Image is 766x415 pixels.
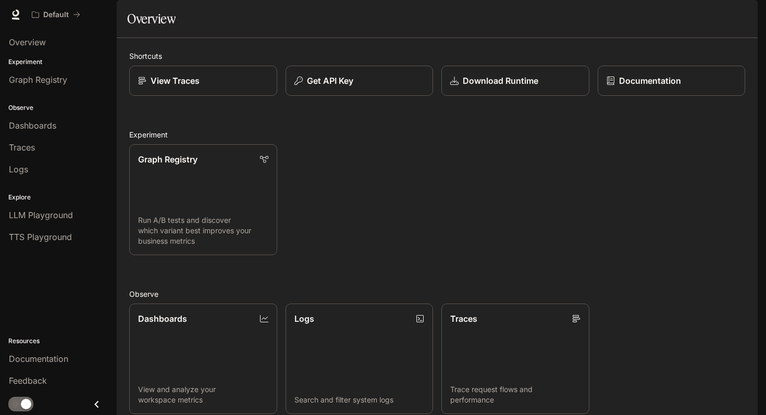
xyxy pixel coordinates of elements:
a: LogsSearch and filter system logs [286,304,434,414]
p: Dashboards [138,312,187,325]
a: View Traces [129,66,277,96]
a: Graph RegistryRun A/B tests and discover which variant best improves your business metrics [129,144,277,255]
button: All workspaces [27,4,85,25]
p: Get API Key [307,74,353,87]
p: Default [43,10,69,19]
button: Get API Key [286,66,434,96]
p: Logs [294,312,314,325]
p: Graph Registry [138,153,197,166]
h2: Observe [129,288,745,299]
p: View and analyze your workspace metrics [138,384,268,405]
h2: Shortcuts [129,51,745,61]
p: Trace request flows and performance [450,384,580,405]
h2: Experiment [129,129,745,140]
p: Search and filter system logs [294,395,425,405]
a: TracesTrace request flows and performance [441,304,589,414]
a: Documentation [598,66,746,96]
p: Download Runtime [463,74,538,87]
a: DashboardsView and analyze your workspace metrics [129,304,277,414]
p: Run A/B tests and discover which variant best improves your business metrics [138,215,268,246]
h1: Overview [127,8,176,29]
p: Traces [450,312,477,325]
p: Documentation [619,74,681,87]
p: View Traces [151,74,200,87]
a: Download Runtime [441,66,589,96]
